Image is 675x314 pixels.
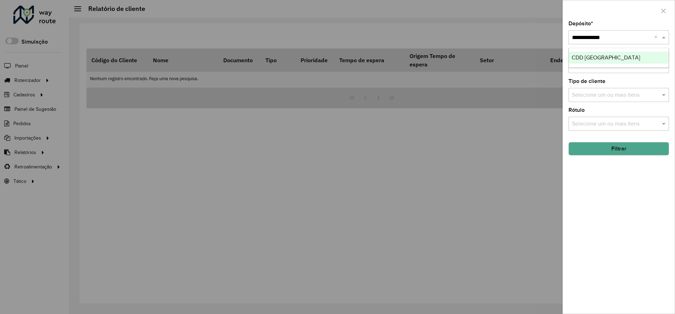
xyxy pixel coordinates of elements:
[654,33,660,41] span: Clear all
[568,48,669,68] ng-dropdown-panel: Options list
[568,142,669,155] button: Filtrar
[568,19,593,28] label: Depósito
[572,55,640,60] span: CDD [GEOGRAPHIC_DATA]
[568,106,585,114] label: Rótulo
[568,77,605,85] label: Tipo de cliente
